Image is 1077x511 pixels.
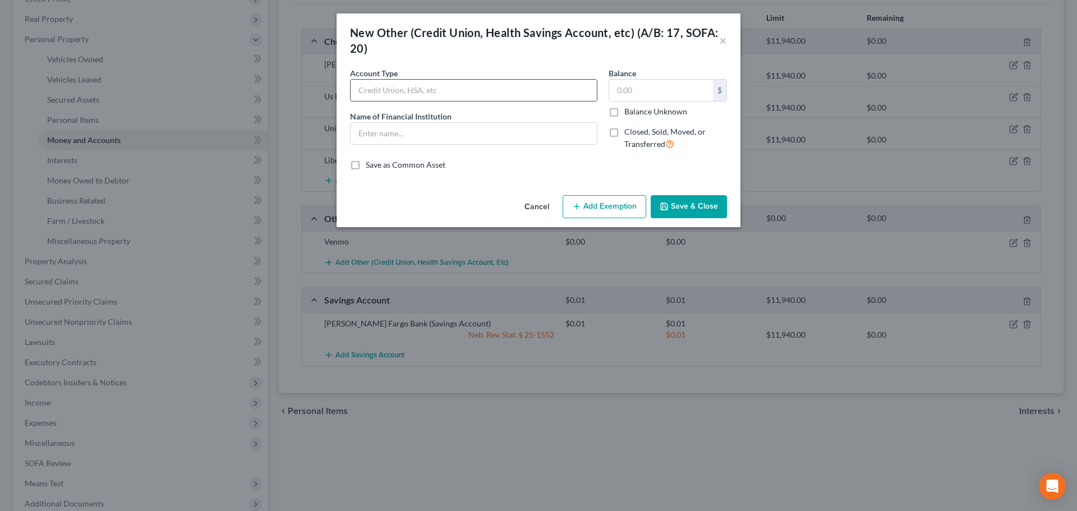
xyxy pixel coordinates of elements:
label: Balance [609,67,636,79]
input: Enter name... [351,123,597,144]
button: Cancel [516,196,558,219]
button: × [719,34,727,47]
label: Account Type [350,67,398,79]
button: Add Exemption [563,195,646,219]
input: Credit Union, HSA, etc [351,80,597,101]
label: Save as Common Asset [366,159,445,171]
span: Name of Financial Institution [350,112,452,121]
button: Save & Close [651,195,727,219]
input: 0.00 [609,80,713,101]
div: $ [713,80,726,101]
div: New Other (Credit Union, Health Savings Account, etc) (A/B: 17, SOFA: 20) [350,25,719,56]
span: Closed, Sold, Moved, or Transferred [624,127,706,149]
label: Balance Unknown [624,106,687,117]
div: Open Intercom Messenger [1039,473,1066,500]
